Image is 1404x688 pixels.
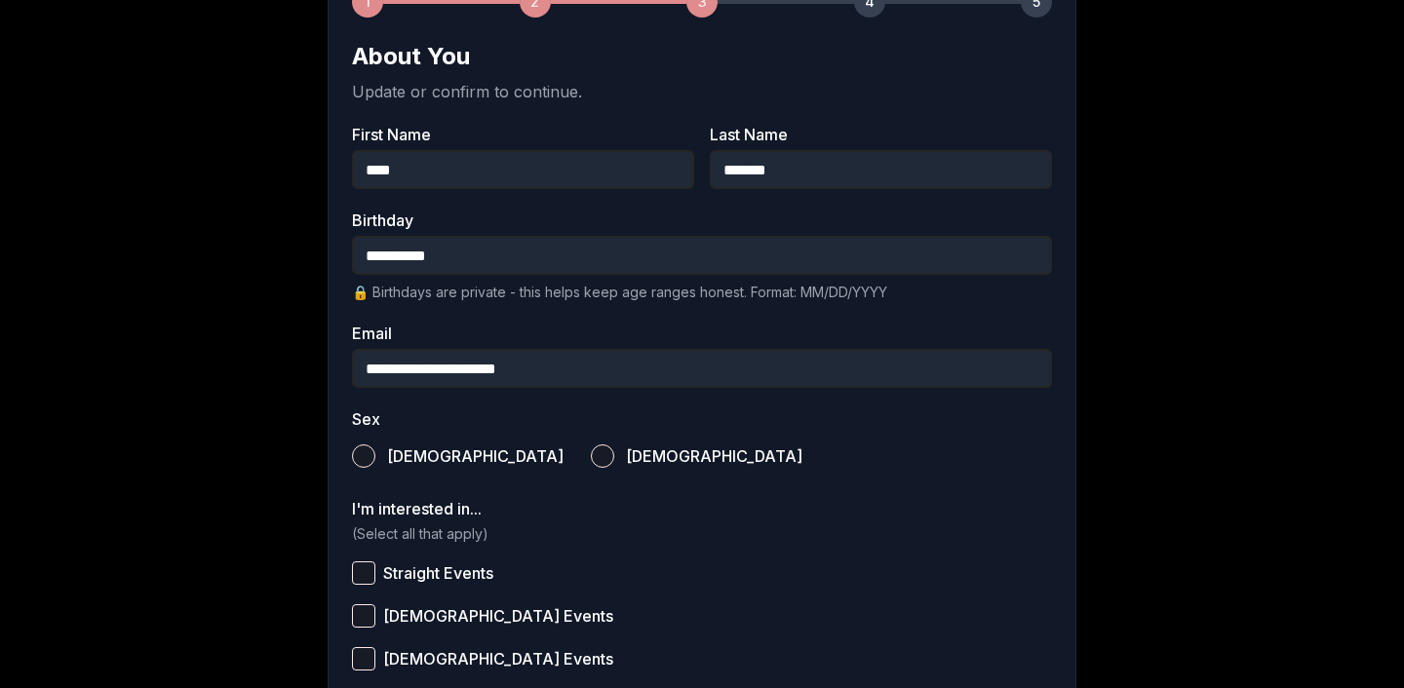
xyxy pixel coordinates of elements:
[383,651,613,667] span: [DEMOGRAPHIC_DATA] Events
[352,325,1052,341] label: Email
[352,283,1052,302] p: 🔒 Birthdays are private - this helps keep age ranges honest. Format: MM/DD/YYYY
[352,41,1052,72] h2: About You
[352,561,375,585] button: Straight Events
[710,127,1052,142] label: Last Name
[591,444,614,468] button: [DEMOGRAPHIC_DATA]
[352,501,1052,516] label: I'm interested in...
[352,212,1052,228] label: Birthday
[383,565,493,581] span: Straight Events
[387,448,564,464] span: [DEMOGRAPHIC_DATA]
[626,448,802,464] span: [DEMOGRAPHIC_DATA]
[383,608,613,624] span: [DEMOGRAPHIC_DATA] Events
[352,647,375,670] button: [DEMOGRAPHIC_DATA] Events
[352,524,1052,544] p: (Select all that apply)
[352,604,375,628] button: [DEMOGRAPHIC_DATA] Events
[352,127,694,142] label: First Name
[352,411,1052,427] label: Sex
[352,444,375,468] button: [DEMOGRAPHIC_DATA]
[352,80,1052,103] p: Update or confirm to continue.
